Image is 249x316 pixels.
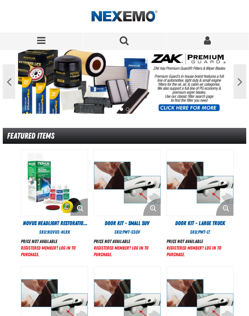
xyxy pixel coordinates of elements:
[166,229,234,235] div: SKU:
[167,149,233,216] img: Door Kit - Large Truck
[92,10,157,22] img: Nexemo logo
[94,149,161,216] : View Details of the Door Kit - Small SUV
[234,64,246,99] button: Next
[198,229,210,235] span: PWT-LT
[94,245,148,257] a: Registered Member? Log In to purchase.
[167,149,233,216] : View Details of the Door Kit - Large Truck
[21,149,88,216] : View Details of the Novus Headlight Restoration Kit - Nexemo
[21,229,88,235] div: SKU:
[166,33,249,49] a: Sign In
[126,108,129,111] button: 2 of 2
[21,238,88,245] div: Price not available
[94,238,161,245] div: Price not available
[18,50,231,114] img: PG Filters & Wipers
[94,149,161,216] img: Door Kit - Small SUV
[70,198,88,216] button: Enlarge Product Image. Opens a popup
[166,238,234,245] div: Price not available
[143,198,161,216] button: Enlarge Product Image. Opens a popup
[120,108,123,111] button: 1 of 2
[94,220,161,227] a: Door Kit - Small SUV
[47,229,70,235] span: NOVUS-HLRK
[23,220,87,234] span: Novus Headlight Restoration Kit - Nexemo
[216,198,233,216] button: Enlarge Product Image. Opens a popup
[175,220,225,226] span: Door Kit - Large Truck
[94,229,161,235] div: SKU:
[83,33,166,49] button: Search for a product
[122,229,140,235] span: PWT-SSUV
[21,149,88,216] img: Novus Headlight Restoration Kit - Nexemo
[21,245,76,257] a: Registered Member? Log In to purchase.
[21,220,88,227] a: Novus Headlight Restoration Kit - Nexemo
[3,128,246,144] div: Featured Items
[166,220,234,227] a: Door Kit - Large Truck
[3,64,15,99] button: Previous
[105,220,149,226] span: Door Kit - Small SUV
[166,245,221,257] a: Registered Member? Log In to purchase.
